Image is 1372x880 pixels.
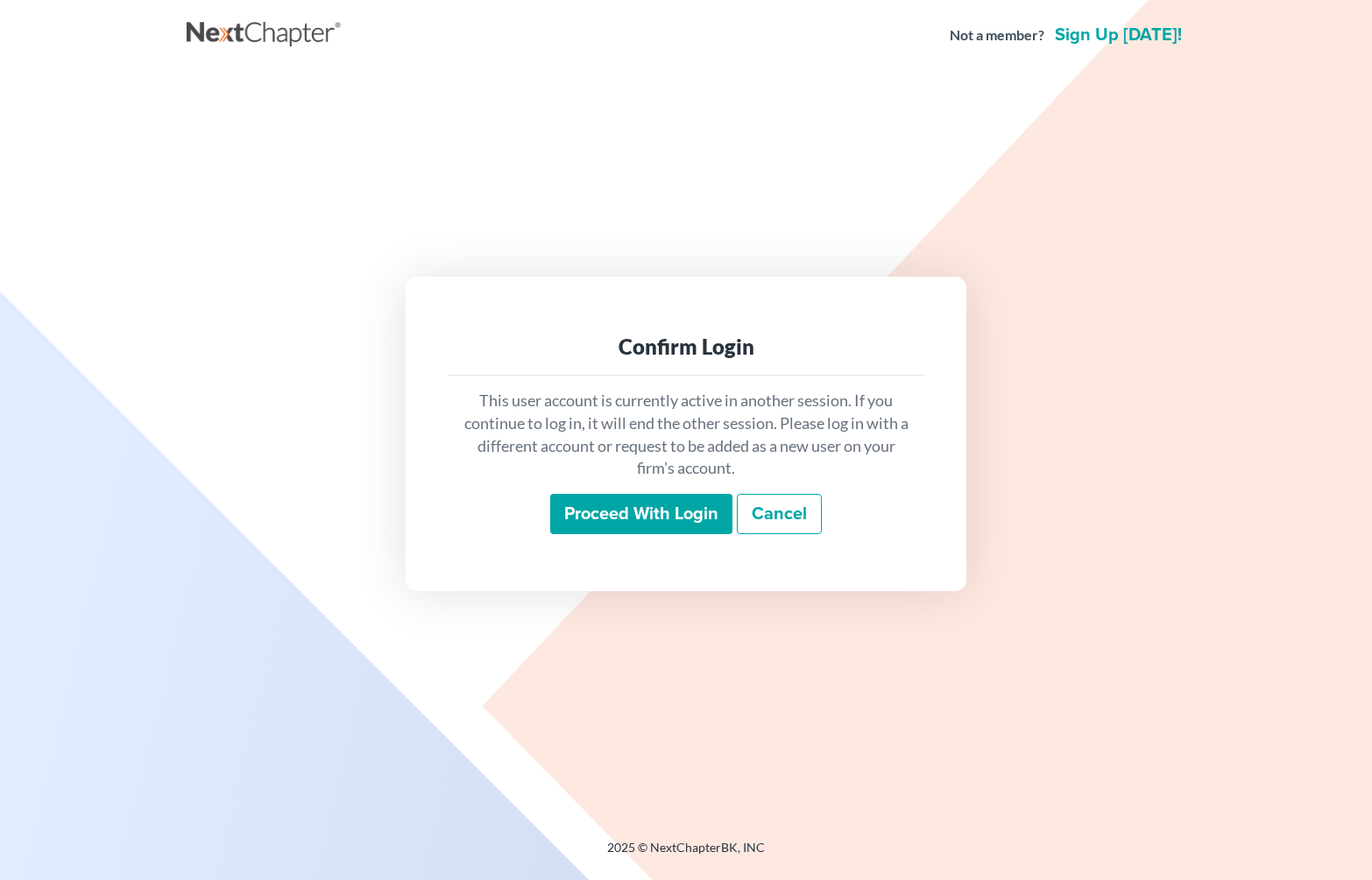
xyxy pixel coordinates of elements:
a: Cancel [737,494,822,534]
a: Sign up [DATE]! [1051,26,1185,44]
p: This user account is currently active in another session. If you continue to log in, it will end ... [462,390,910,480]
input: Proceed with login [550,494,732,534]
strong: Not a member? [950,25,1044,46]
div: Confirm Login [462,333,910,361]
div: 2025 © NextChapterBK, INC [187,839,1185,870]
